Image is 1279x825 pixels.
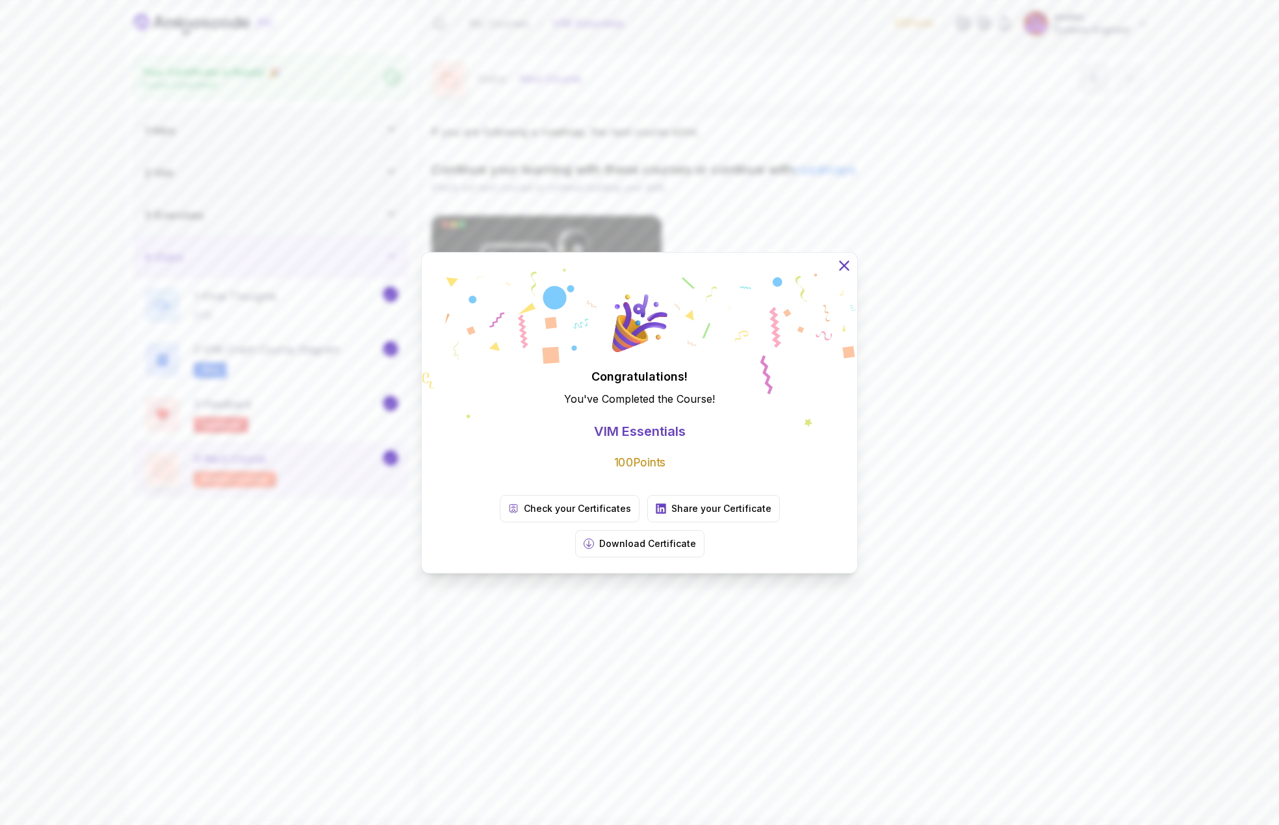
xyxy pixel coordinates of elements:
button: Download Certificate [575,530,704,557]
p: Share your Certificate [671,502,771,515]
p: 100 Points [614,454,665,470]
p: VIM Essentials [594,422,686,440]
a: Share your Certificate [647,495,780,522]
p: Check your Certificates [524,502,631,515]
p: Download Certificate [599,537,696,550]
a: Check your Certificates [500,495,639,522]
